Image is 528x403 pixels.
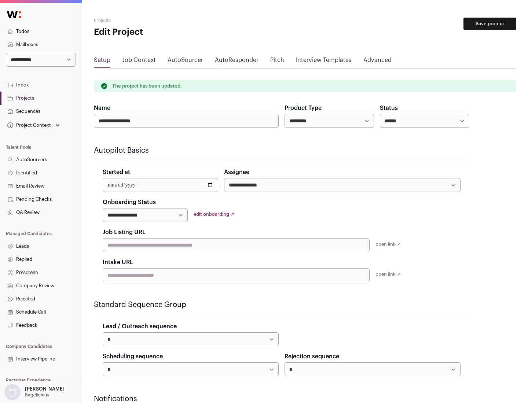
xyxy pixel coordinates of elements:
label: Intake URL [103,258,133,267]
label: Name [94,104,110,112]
label: Product Type [285,104,322,112]
label: Status [380,104,398,112]
img: nopic.png [4,384,21,400]
a: AutoResponder [215,56,258,67]
a: Advanced [363,56,392,67]
label: Onboarding Status [103,198,156,207]
a: Interview Templates [296,56,352,67]
h1: Edit Project [94,26,235,38]
h2: Standard Sequence Group [94,300,469,310]
a: Job Context [122,56,156,67]
p: The project has been updated. [112,83,182,89]
a: Pitch [270,56,284,67]
button: Open dropdown [3,384,66,400]
p: Bagelicious [25,392,49,398]
label: Started at [103,168,130,177]
button: Open dropdown [6,120,61,130]
p: [PERSON_NAME] [25,386,65,392]
label: Assignee [224,168,249,177]
h2: Projects [94,18,235,23]
a: edit onboarding ↗ [194,212,234,217]
button: Save project [463,18,516,30]
label: Lead / Outreach sequence [103,322,177,331]
img: Wellfound [3,7,25,22]
label: Job Listing URL [103,228,146,237]
a: AutoSourcer [168,56,203,67]
a: Setup [94,56,110,67]
h2: Autopilot Basics [94,145,469,156]
div: Project Context [6,122,51,128]
label: Scheduling sequence [103,352,163,361]
label: Rejection sequence [285,352,339,361]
